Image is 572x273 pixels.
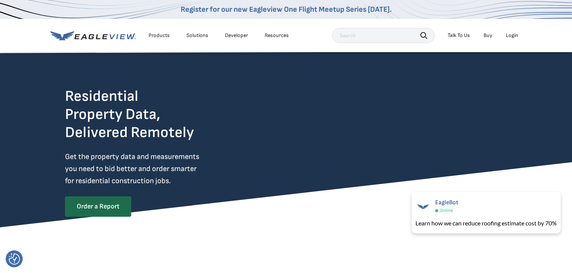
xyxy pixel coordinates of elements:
[440,208,453,213] span: Online
[415,219,557,228] div: Learn how we can reduce roofing estimate cost by 70%
[448,32,470,39] div: Talk To Us
[484,32,492,39] a: Buy
[181,5,392,14] a: Register for our new Eagleview One Flight Meetup Series [DATE].
[435,199,458,206] span: EagleBot
[225,32,248,39] a: Developer
[506,32,518,39] div: Login
[65,196,131,217] a: Order a Report
[9,253,20,265] img: Revisit consent button
[186,32,208,39] div: Solutions
[265,32,289,39] div: Resources
[415,199,431,214] img: EagleBot
[65,87,194,142] h2: Residential Property Data, Delivered Remotely
[9,253,20,265] button: Consent Preferences
[332,28,435,43] input: Search
[65,151,231,187] p: Get the property data and measurements you need to bid better and order smarter for residential c...
[149,32,170,39] div: Products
